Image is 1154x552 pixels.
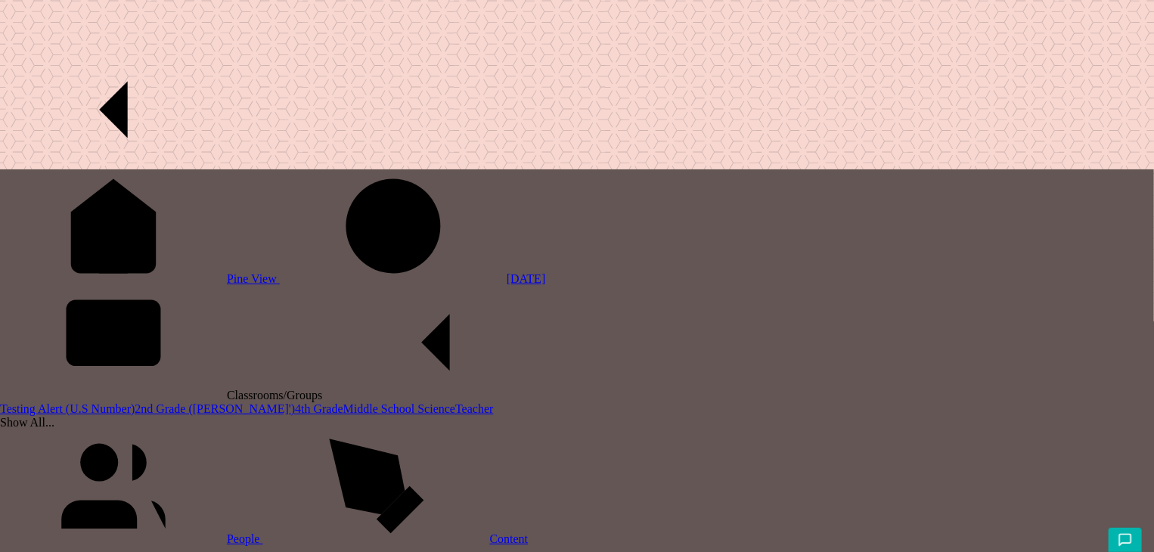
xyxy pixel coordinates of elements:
span: Content [490,532,529,545]
span: Pine View [227,272,280,285]
a: 2nd Grade ([PERSON_NAME]') [135,402,295,415]
span: People [227,532,263,545]
span: Classrooms/Groups [227,389,549,402]
span: [DATE] [507,272,546,285]
a: [DATE] [280,272,546,285]
a: Middle School Science [343,402,455,415]
a: 4th Grade [295,402,343,415]
a: Content [263,532,529,545]
a: Teacher [455,402,493,415]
